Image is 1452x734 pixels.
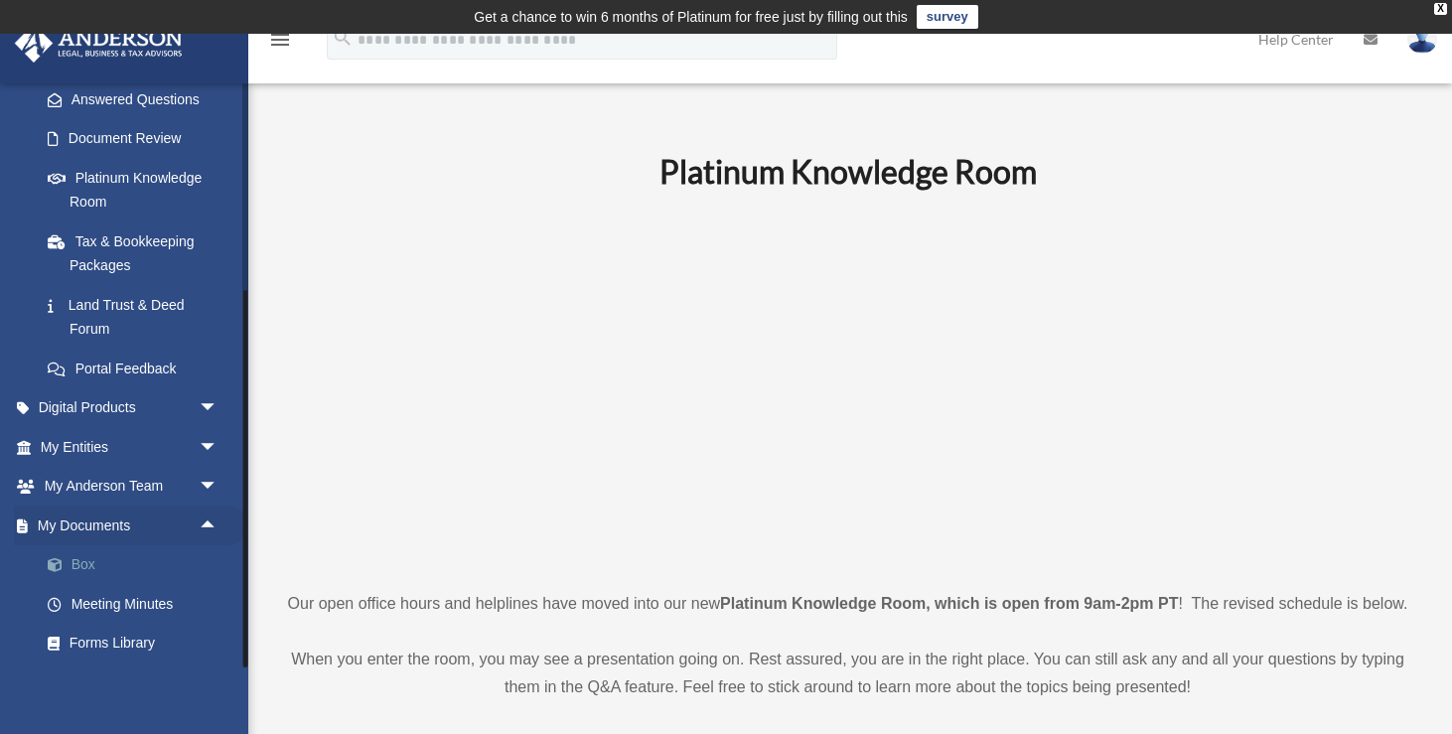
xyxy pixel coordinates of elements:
[199,506,238,546] span: arrow_drop_up
[474,5,908,29] div: Get a chance to win 6 months of Platinum for free just by filling out this
[199,467,238,508] span: arrow_drop_down
[9,24,189,63] img: Anderson Advisors Platinum Portal
[28,79,248,119] a: Answered Questions
[28,624,248,663] a: Forms Library
[550,218,1146,553] iframe: 231110_Toby_KnowledgeRoom
[268,35,292,52] a: menu
[14,388,248,428] a: Digital Productsarrow_drop_down
[28,662,248,702] a: Notarize
[917,5,978,29] a: survey
[268,28,292,52] i: menu
[659,152,1037,191] b: Platinum Knowledge Room
[332,27,354,49] i: search
[28,349,248,388] a: Portal Feedback
[28,158,238,221] a: Platinum Knowledge Room
[14,506,248,545] a: My Documentsarrow_drop_up
[28,221,248,285] a: Tax & Bookkeeping Packages
[28,584,248,624] a: Meeting Minutes
[28,119,248,159] a: Document Review
[283,590,1412,618] p: Our open office hours and helplines have moved into our new ! The revised schedule is below.
[199,388,238,429] span: arrow_drop_down
[199,427,238,468] span: arrow_drop_down
[28,545,248,585] a: Box
[14,427,248,467] a: My Entitiesarrow_drop_down
[720,595,1178,612] strong: Platinum Knowledge Room, which is open from 9am-2pm PT
[283,646,1412,701] p: When you enter the room, you may see a presentation going on. Rest assured, you are in the right ...
[1434,3,1447,15] div: close
[28,285,248,349] a: Land Trust & Deed Forum
[14,467,248,507] a: My Anderson Teamarrow_drop_down
[1407,25,1437,54] img: User Pic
